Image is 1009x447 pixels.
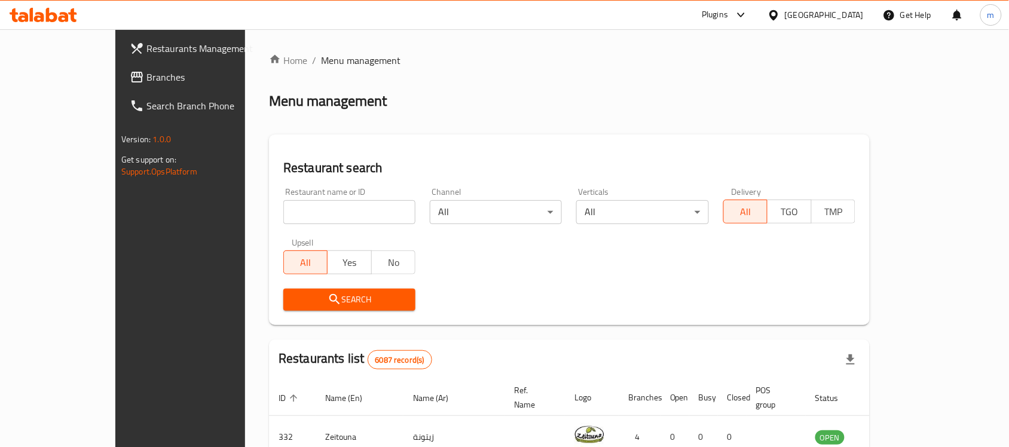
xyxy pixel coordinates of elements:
[815,431,845,445] span: OPEN
[702,8,728,22] div: Plugins
[279,350,432,369] h2: Restaurants list
[283,200,415,224] input: Search for restaurant name or ID..
[312,53,316,68] li: /
[689,379,718,416] th: Busy
[729,203,763,221] span: All
[269,53,870,68] nav: breadcrumb
[756,383,791,412] span: POS group
[120,63,284,91] a: Branches
[269,91,387,111] h2: Menu management
[146,99,274,113] span: Search Branch Phone
[121,152,176,167] span: Get support on:
[332,254,366,271] span: Yes
[619,379,661,416] th: Branches
[718,379,747,416] th: Closed
[325,391,378,405] span: Name (En)
[817,203,851,221] span: TMP
[121,164,197,179] a: Support.OpsPlatform
[368,350,432,369] div: Total records count
[269,53,307,68] a: Home
[321,53,400,68] span: Menu management
[772,203,806,221] span: TGO
[146,70,274,84] span: Branches
[661,379,689,416] th: Open
[723,200,768,223] button: All
[279,391,301,405] span: ID
[283,289,415,311] button: Search
[732,188,762,196] label: Delivery
[121,131,151,147] span: Version:
[293,292,406,307] span: Search
[815,391,854,405] span: Status
[767,200,811,223] button: TGO
[146,41,274,56] span: Restaurants Management
[120,34,284,63] a: Restaurants Management
[377,254,411,271] span: No
[430,200,562,224] div: All
[815,430,845,445] div: OPEN
[371,250,415,274] button: No
[120,91,284,120] a: Search Branch Phone
[514,383,551,412] span: Ref. Name
[785,8,864,22] div: [GEOGRAPHIC_DATA]
[987,8,995,22] span: m
[289,254,323,271] span: All
[565,379,619,416] th: Logo
[283,250,328,274] button: All
[811,200,855,223] button: TMP
[576,200,708,224] div: All
[413,391,464,405] span: Name (Ar)
[327,250,371,274] button: Yes
[283,159,855,177] h2: Restaurant search
[152,131,171,147] span: 1.0.0
[292,238,314,247] label: Upsell
[836,345,865,374] div: Export file
[368,354,432,366] span: 6087 record(s)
